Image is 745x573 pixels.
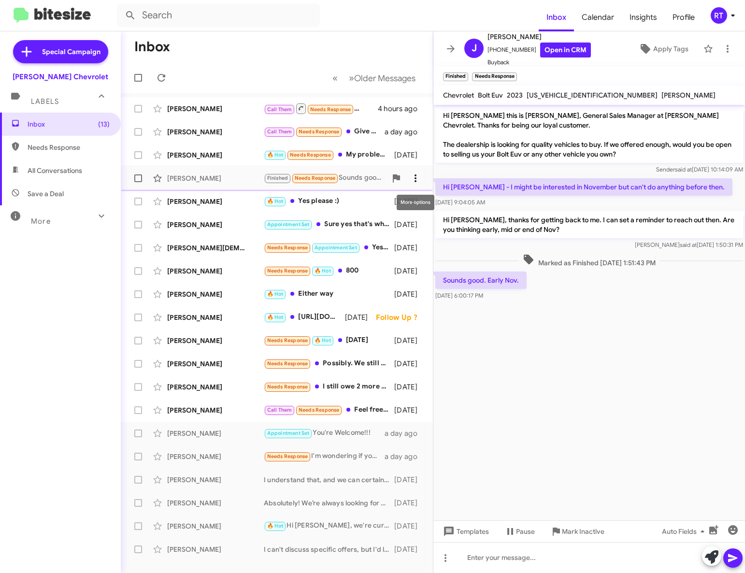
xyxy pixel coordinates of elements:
[680,241,697,248] span: said at
[394,475,425,485] div: [DATE]
[267,129,292,135] span: Call Them
[394,289,425,299] div: [DATE]
[487,43,591,57] span: [PHONE_NUMBER]
[167,452,264,461] div: [PERSON_NAME]
[562,523,604,540] span: Mark Inactive
[635,241,743,248] span: [PERSON_NAME] [DATE] 1:50:31 PM
[167,104,264,114] div: [PERSON_NAME]
[267,360,308,367] span: Needs Response
[167,266,264,276] div: [PERSON_NAME]
[519,254,659,268] span: Marked as Finished [DATE] 1:51:43 PM
[487,57,591,67] span: Buyback
[264,149,394,160] div: My problem with Equinox is that there is no WI-FI, no CarPlay.
[267,314,284,320] span: 🔥 Hot
[527,91,658,100] span: [US_VEHICLE_IDENTIFICATION_NUMBER]
[394,266,425,276] div: [DATE]
[267,152,284,158] span: 🔥 Hot
[661,91,716,100] span: [PERSON_NAME]
[433,523,497,540] button: Templates
[264,172,387,184] div: Sounds good. Early Nov.
[472,72,516,81] small: Needs Response
[478,91,503,100] span: Bolt Euv
[394,359,425,369] div: [DATE]
[31,97,59,106] span: Labels
[394,544,425,554] div: [DATE]
[264,520,394,531] div: Hi [PERSON_NAME], we're currently sold out of [US_STATE]'s but I can reach out when we come acros...
[378,104,425,114] div: 4 hours ago
[167,197,264,206] div: [PERSON_NAME]
[665,3,702,31] a: Profile
[435,272,527,289] p: Sounds good. Early Nov.
[167,498,264,508] div: [PERSON_NAME]
[167,243,264,253] div: [PERSON_NAME][DEMOGRAPHIC_DATA]
[327,68,344,88] button: Previous
[264,312,345,323] div: [URL][DOMAIN_NAME]
[31,217,51,226] span: More
[543,523,612,540] button: Mark Inactive
[28,189,64,199] span: Save a Deal
[507,91,523,100] span: 2023
[267,198,284,204] span: 🔥 Hot
[267,407,292,413] span: Call Them
[385,127,425,137] div: a day ago
[516,523,535,540] span: Pause
[13,40,108,63] a: Special Campaign
[167,127,264,137] div: [PERSON_NAME]
[167,313,264,322] div: [PERSON_NAME]
[315,337,331,344] span: 🔥 Hot
[345,313,376,322] div: [DATE]
[28,119,110,129] span: Inbox
[627,40,699,57] button: Apply Tags
[264,544,394,554] div: I can't discuss specific offers, but I'd love to schedule an appointment to evaluate your vehicle...
[167,521,264,531] div: [PERSON_NAME]
[267,106,292,113] span: Call Them
[28,166,82,175] span: All Conversations
[472,41,477,56] span: J
[622,3,665,31] a: Insights
[574,3,622,31] a: Calendar
[394,382,425,392] div: [DATE]
[376,313,425,322] div: Follow Up ?
[497,523,543,540] button: Pause
[264,428,385,439] div: You're Welcome!!!
[167,173,264,183] div: [PERSON_NAME]
[654,523,716,540] button: Auto Fields
[343,68,421,88] button: Next
[264,219,394,230] div: Sure yes that's what we were trying to do. I don't think a 2026 would be in our budget maybe a 20...
[394,150,425,160] div: [DATE]
[443,91,474,100] span: Chevrolet
[662,523,708,540] span: Auto Fields
[267,175,288,181] span: Finished
[167,336,264,345] div: [PERSON_NAME]
[267,453,308,459] span: Needs Response
[267,221,310,228] span: Appointment Set
[167,429,264,438] div: [PERSON_NAME]
[385,429,425,438] div: a day ago
[264,242,394,253] div: Yes plz
[267,430,310,436] span: Appointment Set
[267,337,308,344] span: Needs Response
[397,195,434,210] div: More options
[267,384,308,390] span: Needs Response
[264,196,394,207] div: Yes please :)
[487,31,591,43] span: [PERSON_NAME]
[264,451,385,462] div: I'm wondering if you guys start offering 0% Apr for suburban 2025 Model ??
[267,244,308,251] span: Needs Response
[702,7,734,24] button: RT
[264,335,394,346] div: [DATE]
[167,150,264,160] div: [PERSON_NAME]
[310,106,351,113] span: Needs Response
[441,523,489,540] span: Templates
[264,265,394,276] div: 800
[167,544,264,554] div: [PERSON_NAME]
[264,498,394,508] div: Absolutely! We’re always looking for quality vehicles like your 2018 Ford Transit Van. Let’s sche...
[394,336,425,345] div: [DATE]
[264,102,378,115] div: Inbound Call
[267,523,284,529] span: 🔥 Hot
[98,119,110,129] span: (13)
[435,211,743,238] p: Hi [PERSON_NAME], thanks for getting back to me. I can set a reminder to reach out then. Are you ...
[267,291,284,297] span: 🔥 Hot
[167,289,264,299] div: [PERSON_NAME]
